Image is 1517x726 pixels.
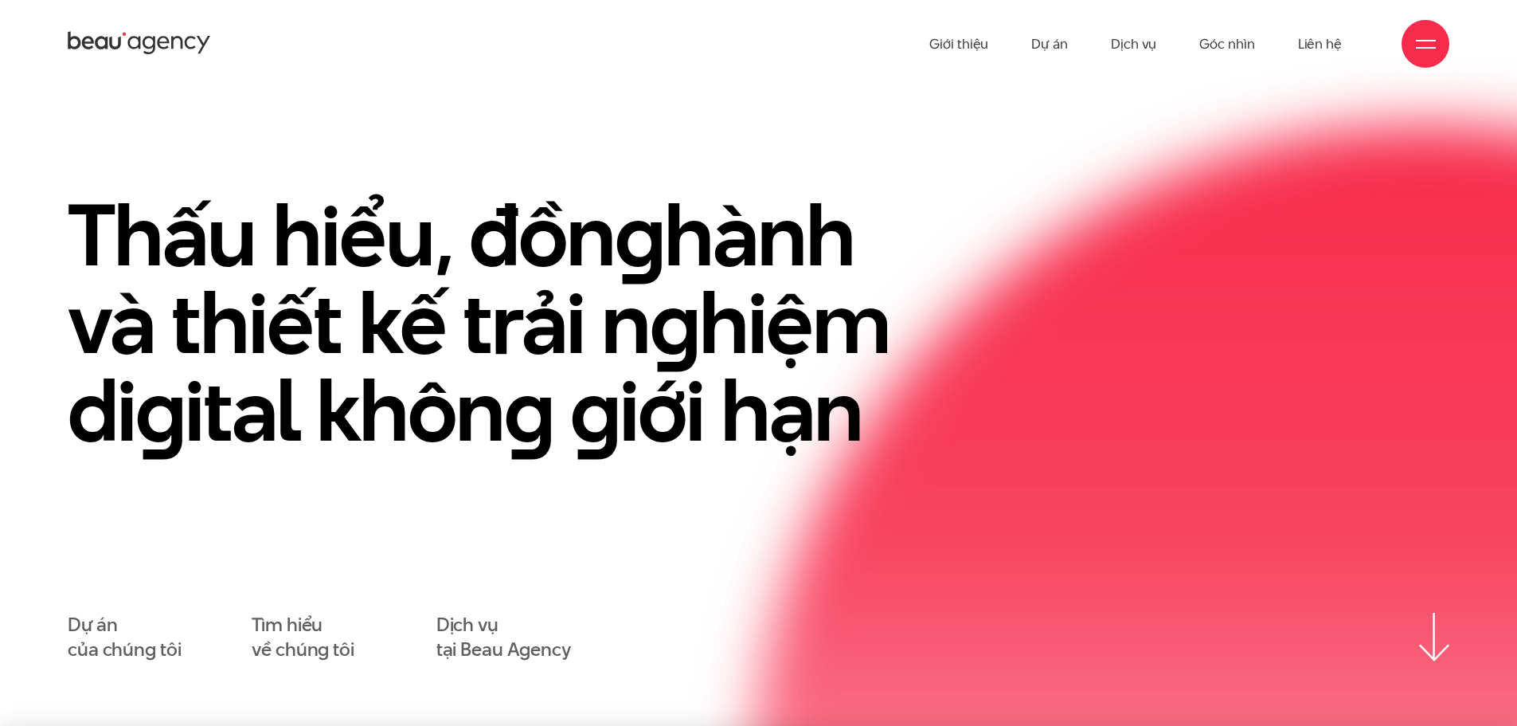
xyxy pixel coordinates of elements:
[570,351,620,470] en: g
[68,613,181,662] a: Dự áncủa chúng tôi
[504,351,553,470] en: g
[436,613,571,662] a: Dịch vụtại Beau Agency
[615,175,664,295] en: g
[135,351,185,470] en: g
[68,191,944,454] h1: Thấu hiểu, đồn hành và thiết kế trải n hiệm di ital khôn iới hạn
[650,263,699,383] en: g
[252,613,354,662] a: Tìm hiểuvề chúng tôi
